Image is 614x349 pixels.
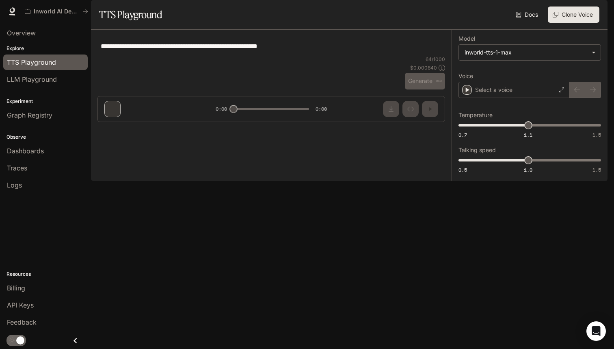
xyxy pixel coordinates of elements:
span: 1.5 [592,166,601,173]
a: Docs [514,7,541,23]
div: inworld-tts-1-max [465,48,588,57]
p: Select a voice [475,86,512,94]
p: Inworld AI Demos [34,8,79,15]
button: Clone Voice [548,7,599,23]
button: All workspaces [21,3,92,20]
p: Temperature [458,112,493,118]
span: 0.5 [458,166,467,173]
p: Talking speed [458,147,496,153]
div: Open Intercom Messenger [586,321,606,341]
span: 1.1 [524,131,532,138]
div: inworld-tts-1-max [459,45,601,60]
p: 64 / 1000 [426,56,445,63]
span: 0.7 [458,131,467,138]
p: Model [458,36,475,41]
span: 1.0 [524,166,532,173]
p: Voice [458,73,473,79]
h1: TTS Playground [99,7,162,23]
span: 1.5 [592,131,601,138]
p: $ 0.000640 [410,64,437,71]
